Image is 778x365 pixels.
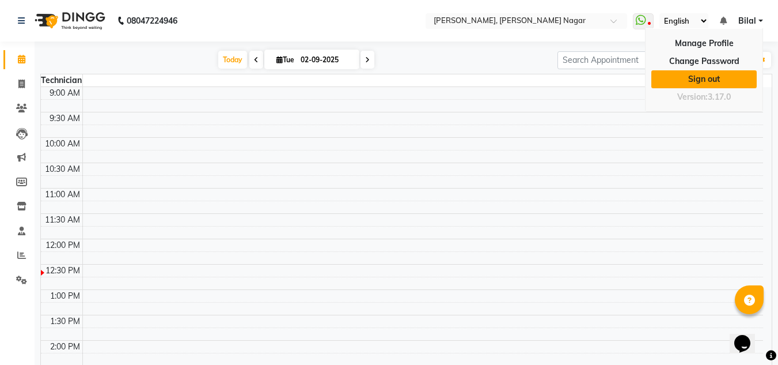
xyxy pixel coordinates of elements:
div: 9:00 AM [47,87,82,99]
div: 11:30 AM [43,214,82,226]
iframe: chat widget [730,319,766,353]
div: Technician [41,74,82,86]
div: 1:30 PM [48,315,82,328]
span: Today [218,51,247,69]
a: Change Password [651,52,757,70]
div: 12:00 PM [43,239,82,251]
div: 12:30 PM [43,265,82,277]
span: Bilal [738,15,756,27]
div: 1:00 PM [48,290,82,302]
div: 2:00 PM [48,341,82,353]
img: logo [29,5,108,37]
div: 9:30 AM [47,112,82,125]
div: 10:30 AM [43,163,82,175]
span: Tue [274,55,297,64]
b: 08047224946 [127,5,177,37]
input: 2025-09-02 [297,51,355,69]
input: Search Appointment [557,51,658,69]
a: Sign out [651,70,757,88]
a: Manage Profile [651,35,757,52]
div: 11:00 AM [43,189,82,201]
div: Version:3.17.0 [651,89,757,106]
div: 10:00 AM [43,138,82,150]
